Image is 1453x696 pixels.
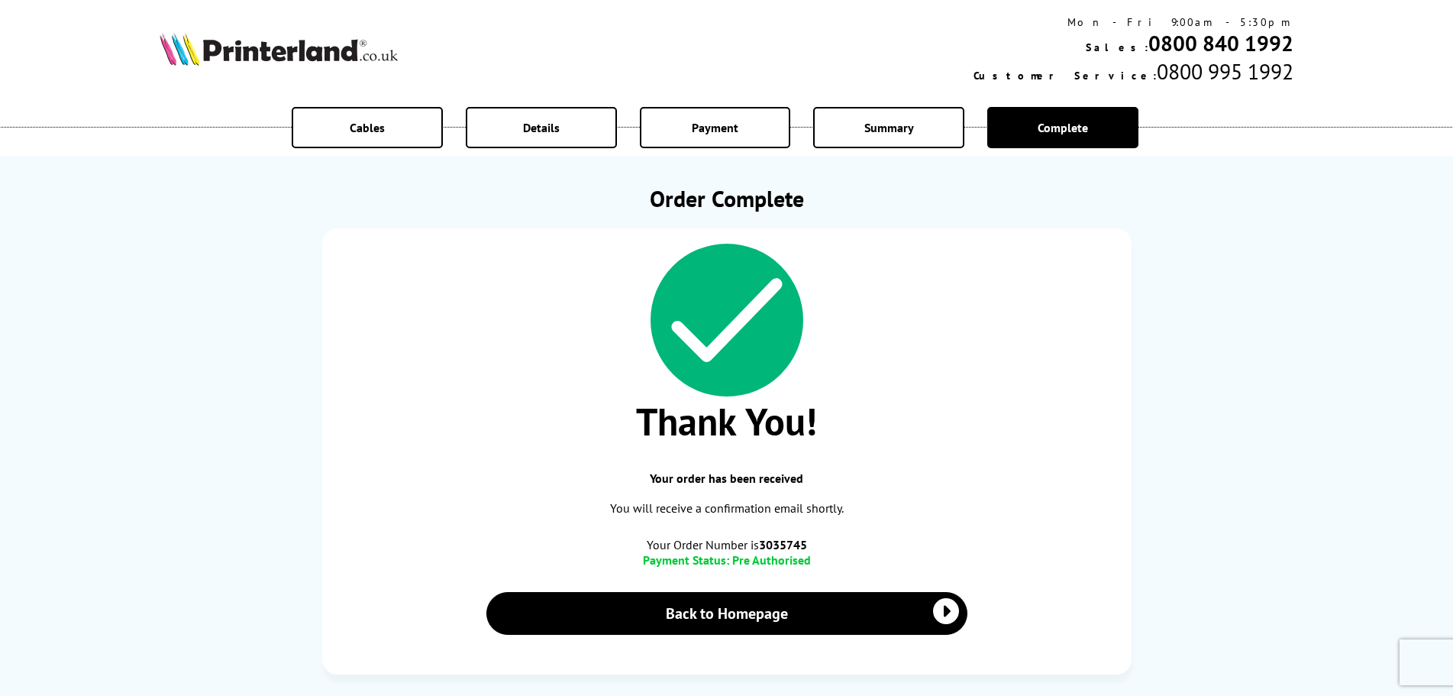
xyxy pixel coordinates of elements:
[337,471,1116,486] span: Your order has been received
[1038,120,1088,135] span: Complete
[864,120,914,135] span: Summary
[974,15,1293,29] div: Mon - Fri 9:00am - 5:30pm
[974,69,1157,83] span: Customer Service:
[337,537,1116,552] span: Your Order Number is
[1157,57,1293,86] span: 0800 995 1992
[160,32,398,66] img: Printerland Logo
[1086,40,1148,54] span: Sales:
[759,537,807,552] b: 3035745
[337,498,1116,519] p: You will receive a confirmation email shortly.
[523,120,560,135] span: Details
[350,120,385,135] span: Cables
[337,397,1116,446] span: Thank You!
[1148,29,1293,57] a: 0800 840 1992
[692,120,738,135] span: Payment
[486,592,967,635] a: Back to Homepage
[643,552,729,568] span: Payment Status:
[322,183,1132,213] h1: Order Complete
[732,552,811,568] span: Pre Authorised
